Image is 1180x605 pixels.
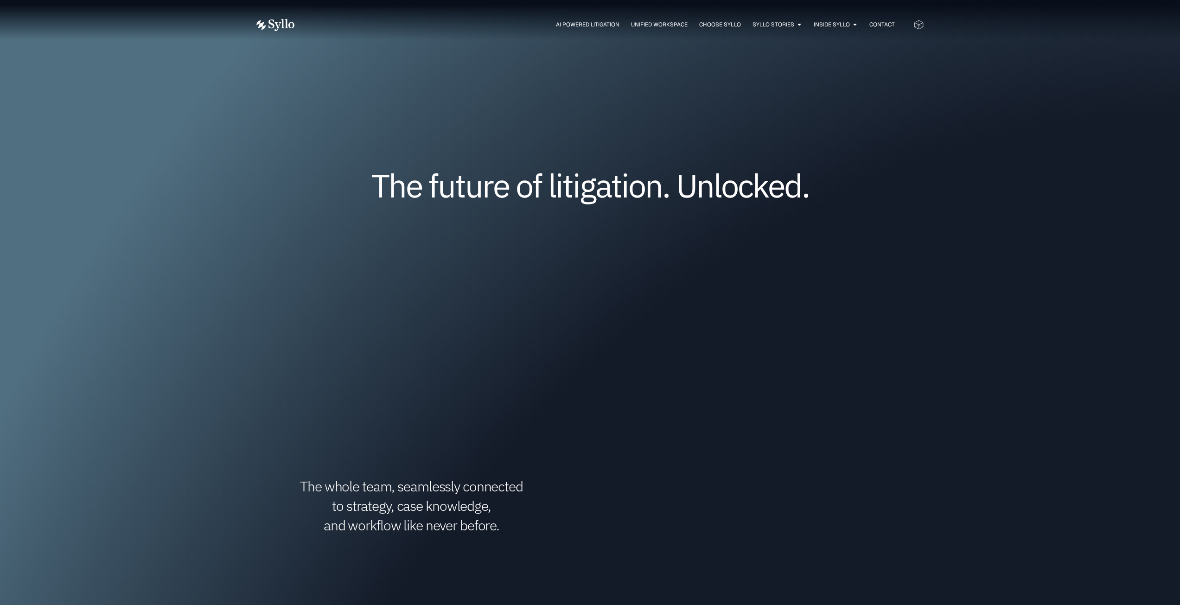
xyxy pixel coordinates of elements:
nav: Menu [313,20,895,29]
h1: The future of litigation. Unlocked. [312,170,868,201]
a: Unified Workspace [631,20,688,29]
img: Vector [256,19,294,31]
a: Inside Syllo [814,20,850,29]
a: Syllo Stories [753,20,794,29]
a: Contact [869,20,895,29]
a: Choose Syllo [699,20,741,29]
a: AI Powered Litigation [556,20,619,29]
h1: The whole team, seamlessly connected to strategy, case knowledge, and workflow like never before. [256,477,567,535]
div: Menu Toggle [313,20,895,29]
